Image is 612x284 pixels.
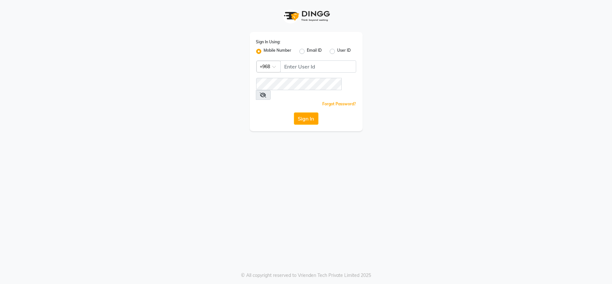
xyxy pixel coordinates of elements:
[280,6,332,26] img: logo1.svg
[337,47,351,55] label: User ID
[256,39,281,45] label: Sign In Using:
[264,47,292,55] label: Mobile Number
[294,112,318,125] button: Sign In
[280,60,356,73] input: Username
[256,78,342,90] input: Username
[307,47,322,55] label: Email ID
[323,101,356,106] a: Forgot Password?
